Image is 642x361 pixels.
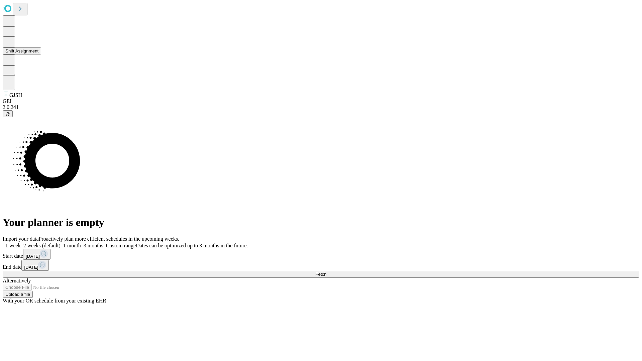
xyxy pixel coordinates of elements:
[21,260,49,271] button: [DATE]
[9,92,22,98] span: GJSH
[3,291,33,298] button: Upload a file
[3,278,31,283] span: Alternatively
[23,249,50,260] button: [DATE]
[5,243,21,248] span: 1 week
[63,243,81,248] span: 1 month
[3,236,39,242] span: Import your data
[3,47,41,54] button: Shift Assignment
[315,272,326,277] span: Fetch
[84,243,103,248] span: 3 months
[3,249,639,260] div: Start date
[106,243,136,248] span: Custom range
[3,98,639,104] div: GEI
[3,260,639,271] div: End date
[3,104,639,110] div: 2.0.241
[3,216,639,229] h1: Your planner is empty
[39,236,179,242] span: Proactively plan more efficient schedules in the upcoming weeks.
[24,265,38,270] span: [DATE]
[3,298,106,304] span: With your OR schedule from your existing EHR
[5,111,10,116] span: @
[23,243,61,248] span: 2 weeks (default)
[136,243,248,248] span: Dates can be optimized up to 3 months in the future.
[3,110,13,117] button: @
[26,254,40,259] span: [DATE]
[3,271,639,278] button: Fetch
